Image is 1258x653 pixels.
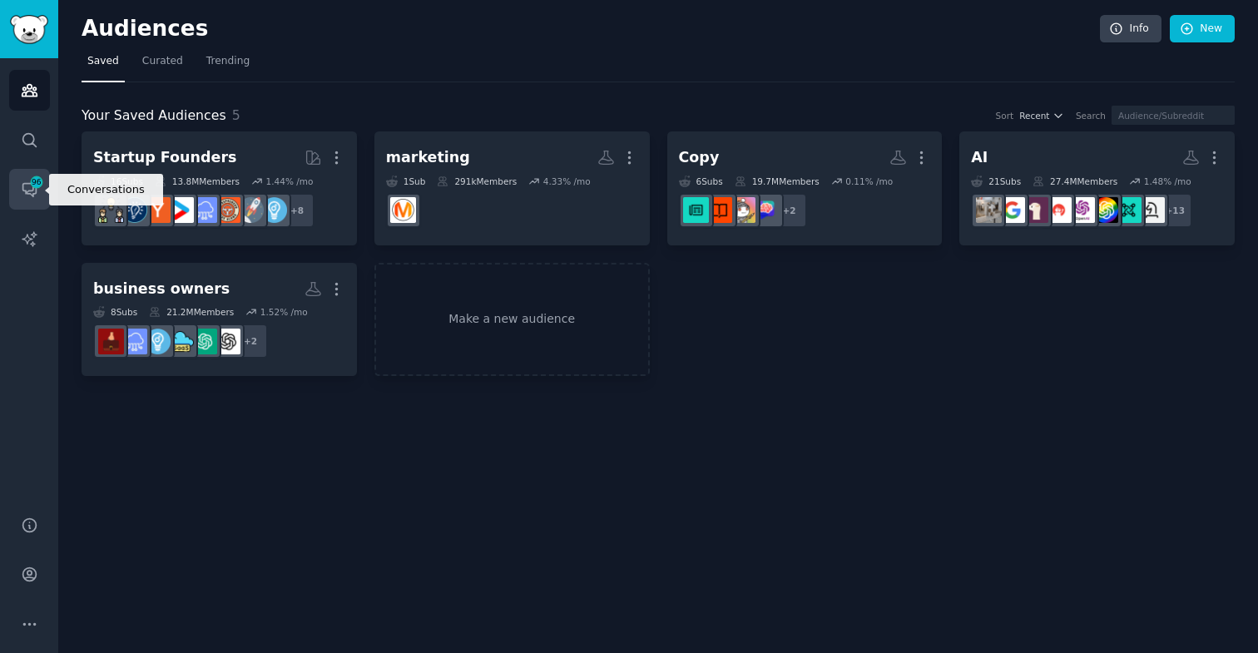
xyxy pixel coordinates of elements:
img: llama [1139,197,1165,223]
a: Trending [201,48,255,82]
div: Startup Founders [93,147,236,168]
div: Copy [679,147,720,168]
img: LocalLLaMA [1023,197,1048,223]
div: 19.7M Members [735,176,820,187]
img: micro_saas [168,329,194,354]
a: Startup Founders16Subs13.8MMembers1.44% /mo+8EntrepreneurstartupsEntrepreneurRideAlongSaaSstartup... [82,131,357,245]
img: ChatGPTCoding [976,197,1002,223]
div: 27.4M Members [1033,176,1117,187]
img: SaaS [191,197,217,223]
a: Info [1100,15,1161,43]
span: Saved [87,54,119,69]
img: startups [238,197,264,223]
img: GoogleGeminiAI [999,197,1025,223]
img: Chatbots [1046,197,1072,223]
div: + 2 [772,193,807,228]
div: 1.44 % /mo [265,176,313,187]
img: GummySearch logo [10,15,48,44]
img: ChatGPTPromptGenius [753,197,779,223]
span: Your Saved Audiences [82,106,226,126]
div: Sort [996,110,1014,121]
h2: Audiences [82,16,1100,42]
img: Entrepreneurship [121,197,147,223]
div: 8 Sub s [93,306,137,318]
div: + 2 [233,324,268,359]
input: Audience/Subreddit [1112,106,1235,125]
img: LLMDevs [1116,197,1142,223]
img: GPT3 [1092,197,1118,223]
a: AI21Subs27.4MMembers1.48% /mo+13llamaLLMDevsGPT3OpenAIDevChatbotsLocalLLaMAGoogleGeminiAIChatGPTC... [959,131,1235,245]
div: 1 Sub [386,176,426,187]
img: EntrepreneurRideAlong [215,197,240,223]
span: 96 [29,176,44,188]
div: 0.11 % /mo [845,176,893,187]
img: DigitalMarketing [390,197,416,223]
a: marketing1Sub291kMembers4.33% /moDigitalMarketing [374,131,650,245]
div: + 13 [1157,193,1192,228]
img: OpenAIDev [1069,197,1095,223]
a: New [1170,15,1235,43]
a: Saved [82,48,125,82]
a: Curated [136,48,189,82]
img: ycombinator [145,197,171,223]
img: startup [168,197,194,223]
span: 5 [232,107,240,123]
div: 1.48 % /mo [1144,176,1191,187]
img: ChatGPT [191,329,217,354]
img: Entrepreneur [145,329,171,354]
div: 21.2M Members [149,306,234,318]
img: growmybusiness [98,197,124,223]
img: copy [683,197,709,223]
span: Curated [142,54,183,69]
div: marketing [386,147,470,168]
a: business owners8Subs21.2MMembers1.52% /mo+2OpenAIChatGPTmicro_saasEntrepreneurSaaSYoungBusinessOw... [82,263,357,377]
a: 96 [9,169,50,210]
div: business owners [93,279,230,299]
div: AI [971,147,988,168]
img: YoungBusinessOwners [98,329,124,354]
img: OpenAI [215,329,240,354]
div: 6 Sub s [679,176,723,187]
a: Copy6Subs19.7MMembers0.11% /mo+2ChatGPTPromptGeniusWritingPromptsWritingPromptsAIcopy [667,131,943,245]
a: Make a new audience [374,263,650,377]
div: 16 Sub s [93,176,143,187]
div: 13.8M Members [155,176,240,187]
div: 291k Members [437,176,517,187]
div: 21 Sub s [971,176,1021,187]
div: + 8 [280,193,314,228]
span: Recent [1019,110,1049,121]
img: WritingPrompts [730,197,755,223]
span: Trending [206,54,250,69]
div: Search [1076,110,1106,121]
div: 4.33 % /mo [543,176,591,187]
img: SaaS [121,329,147,354]
img: Entrepreneur [261,197,287,223]
img: WritingPromptsAI [706,197,732,223]
button: Recent [1019,110,1064,121]
div: 1.52 % /mo [260,306,308,318]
